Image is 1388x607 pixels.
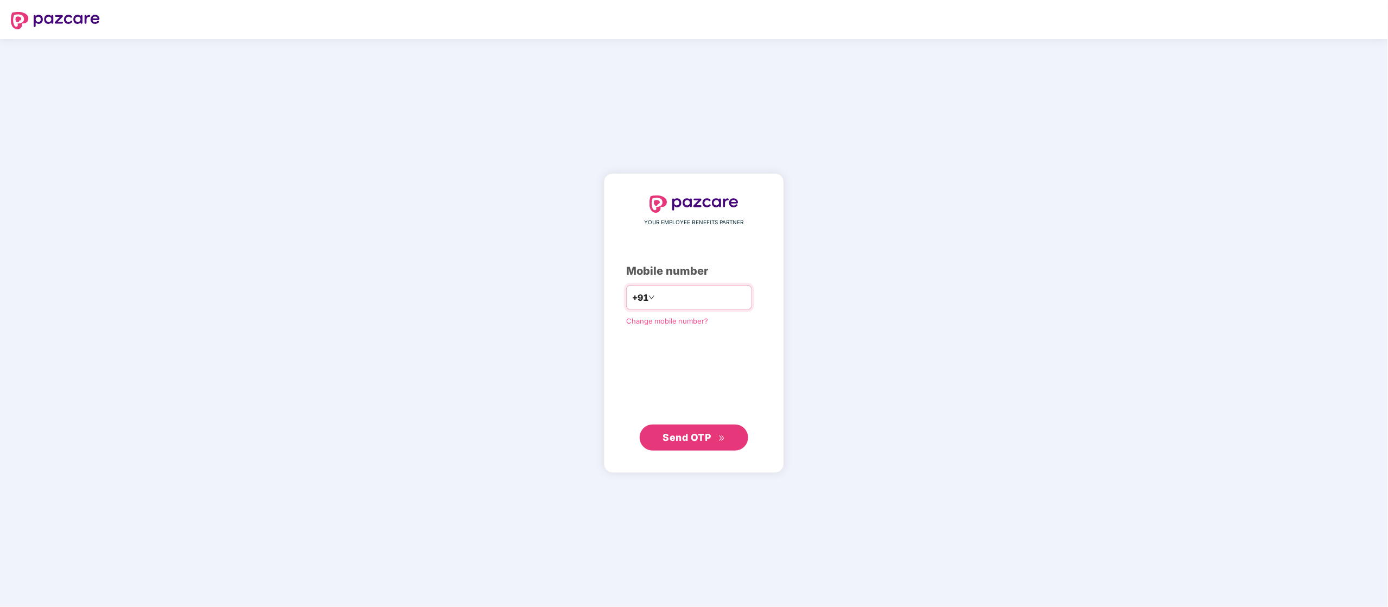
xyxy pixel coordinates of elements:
span: down [648,294,655,301]
a: Change mobile number? [626,317,708,325]
img: logo [11,12,100,29]
span: double-right [718,435,725,442]
span: YOUR EMPLOYEE BENEFITS PARTNER [645,218,744,227]
div: Mobile number [626,263,762,280]
button: Send OTPdouble-right [640,425,748,451]
span: Send OTP [663,432,711,443]
img: logo [650,195,738,213]
span: +91 [632,291,648,305]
